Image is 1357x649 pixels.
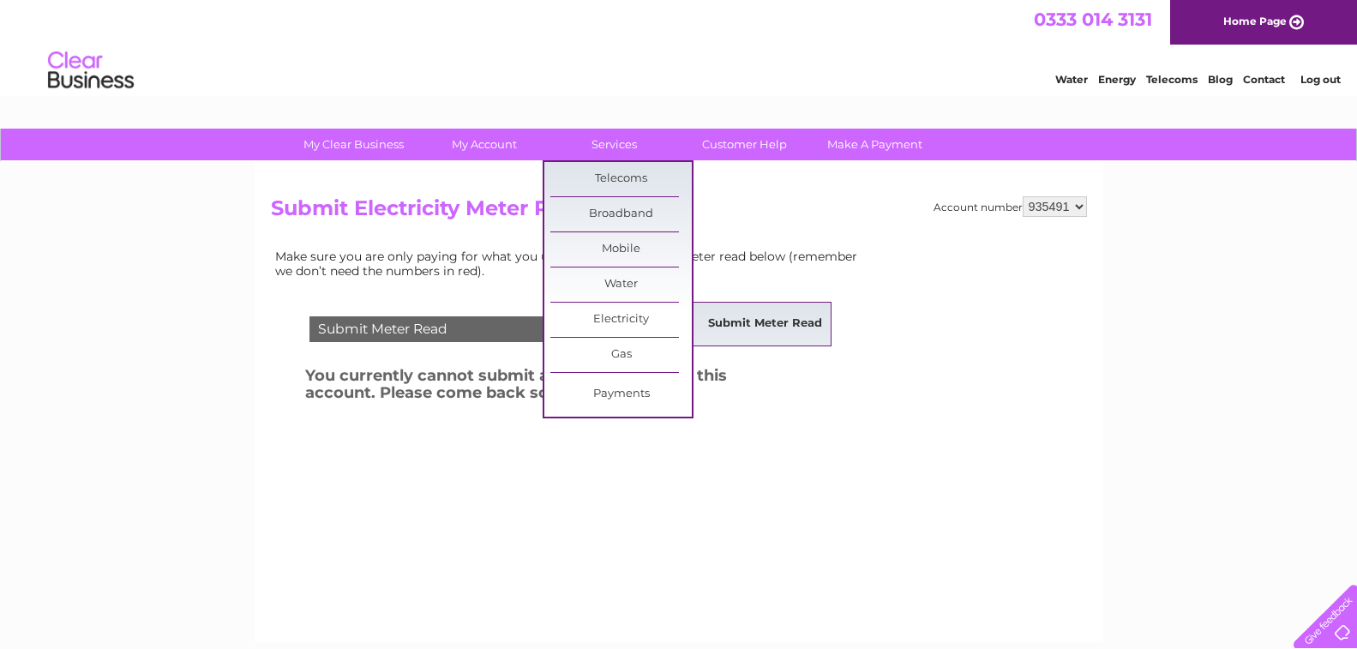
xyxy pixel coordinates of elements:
[47,45,135,97] img: logo.png
[271,245,871,281] td: Make sure you are only paying for what you use. Simply enter your meter read below (remember we d...
[674,129,815,160] a: Customer Help
[1034,9,1152,30] a: 0333 014 3131
[1300,73,1341,86] a: Log out
[1243,73,1285,86] a: Contact
[550,338,692,372] a: Gas
[550,377,692,412] a: Payments
[550,232,692,267] a: Mobile
[309,316,747,342] div: Submit Meter Read
[550,303,692,337] a: Electricity
[934,196,1087,217] div: Account number
[305,364,792,411] h3: You currently cannot submit a meter reading on this account. Please come back soon!
[271,196,1087,229] h2: Submit Electricity Meter Read
[1146,73,1198,86] a: Telecoms
[274,9,1084,83] div: Clear Business is a trading name of Verastar Limited (registered in [GEOGRAPHIC_DATA] No. 3667643...
[543,129,685,160] a: Services
[550,267,692,302] a: Water
[413,129,555,160] a: My Account
[804,129,946,160] a: Make A Payment
[283,129,424,160] a: My Clear Business
[550,162,692,196] a: Telecoms
[694,307,836,341] a: Submit Meter Read
[1055,73,1088,86] a: Water
[1208,73,1233,86] a: Blog
[1098,73,1136,86] a: Energy
[550,197,692,231] a: Broadband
